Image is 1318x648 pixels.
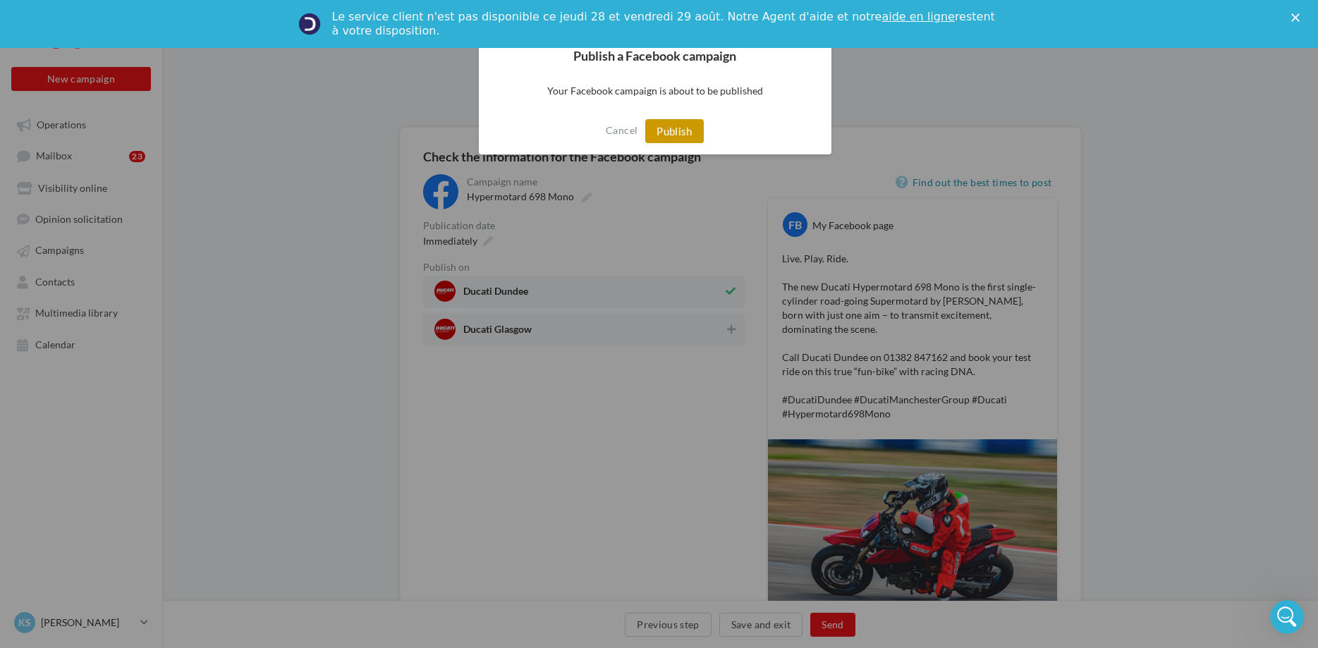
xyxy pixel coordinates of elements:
div: Le service client n'est pas disponible ce jeudi 28 et vendredi 29 août. Notre Agent d'aide et not... [332,10,998,38]
button: Cancel [606,119,637,142]
button: Publish [645,119,704,143]
h2: Publish a Facebook campaign [479,38,831,73]
iframe: Intercom live chat [1270,600,1304,634]
p: Your Facebook campaign is about to be published [479,73,831,108]
img: Profile image for Service-Client [298,13,321,35]
a: aide en ligne [881,10,954,23]
div: Close [1291,13,1305,21]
